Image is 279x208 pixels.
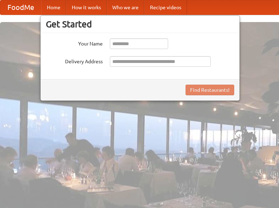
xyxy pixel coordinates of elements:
[41,0,66,15] a: Home
[46,19,234,30] h3: Get Started
[107,0,144,15] a: Who we are
[0,0,41,15] a: FoodMe
[66,0,107,15] a: How it works
[46,56,103,65] label: Delivery Address
[46,38,103,47] label: Your Name
[144,0,187,15] a: Recipe videos
[186,85,234,95] button: Find Restaurants!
